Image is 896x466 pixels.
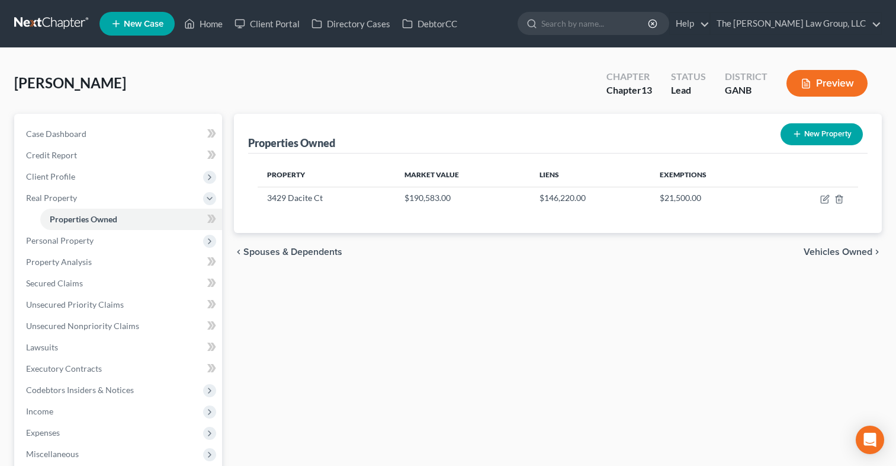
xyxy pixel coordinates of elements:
[725,70,767,84] div: District
[17,294,222,315] a: Unsecured Priority Claims
[258,163,395,187] th: Property
[17,337,222,358] a: Lawsuits
[650,163,771,187] th: Exemptions
[17,358,222,379] a: Executory Contracts
[671,70,706,84] div: Status
[234,247,342,257] button: chevron_left Spouses & Dependents
[530,163,650,187] th: Liens
[26,129,86,139] span: Case Dashboard
[26,406,53,416] span: Income
[396,13,463,34] a: DebtorCC
[26,171,75,181] span: Client Profile
[248,136,335,150] div: Properties Owned
[606,70,652,84] div: Chapter
[229,13,306,34] a: Client Portal
[781,123,863,145] button: New Property
[17,273,222,294] a: Secured Claims
[606,84,652,97] div: Chapter
[40,209,222,230] a: Properties Owned
[26,385,134,395] span: Codebtors Insiders & Notices
[17,123,222,145] a: Case Dashboard
[530,187,650,209] td: $146,220.00
[178,13,229,34] a: Home
[234,247,243,257] i: chevron_left
[26,363,102,374] span: Executory Contracts
[541,12,650,34] input: Search by name...
[26,321,139,331] span: Unsecured Nonpriority Claims
[124,20,163,28] span: New Case
[306,13,396,34] a: Directory Cases
[26,150,77,160] span: Credit Report
[26,257,92,267] span: Property Analysis
[26,235,94,245] span: Personal Property
[872,247,882,257] i: chevron_right
[26,427,60,438] span: Expenses
[26,193,77,203] span: Real Property
[26,342,58,352] span: Lawsuits
[786,70,868,97] button: Preview
[711,13,881,34] a: The [PERSON_NAME] Law Group, LLC
[395,187,530,209] td: $190,583.00
[17,251,222,273] a: Property Analysis
[670,13,709,34] a: Help
[26,278,83,288] span: Secured Claims
[725,84,767,97] div: GANB
[14,74,126,91] span: [PERSON_NAME]
[804,247,882,257] button: Vehicles Owned chevron_right
[26,299,124,309] span: Unsecured Priority Claims
[671,84,706,97] div: Lead
[856,426,884,454] div: Open Intercom Messenger
[17,145,222,166] a: Credit Report
[258,187,395,209] td: 3429 Dacite Ct
[650,187,771,209] td: $21,500.00
[17,315,222,337] a: Unsecured Nonpriority Claims
[804,247,872,257] span: Vehicles Owned
[50,214,117,224] span: Properties Owned
[26,449,79,459] span: Miscellaneous
[395,163,530,187] th: Market Value
[243,247,342,257] span: Spouses & Dependents
[641,84,652,95] span: 13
